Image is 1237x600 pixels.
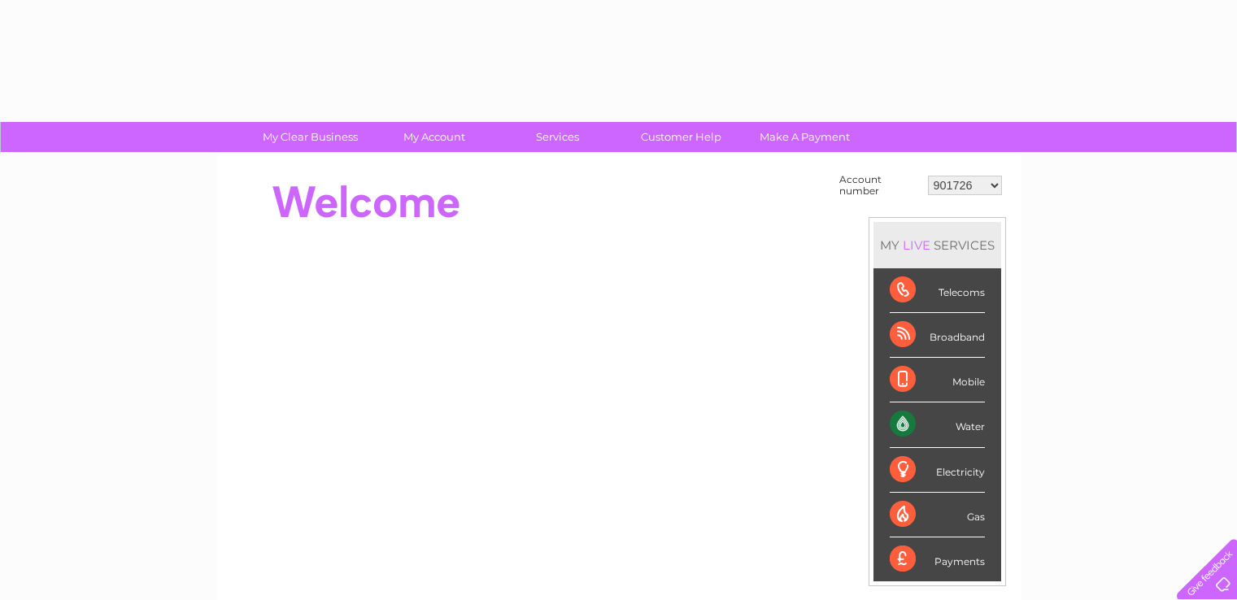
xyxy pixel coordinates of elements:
[899,237,934,253] div: LIVE
[890,537,985,581] div: Payments
[243,122,377,152] a: My Clear Business
[890,493,985,537] div: Gas
[873,222,1001,268] div: MY SERVICES
[890,402,985,447] div: Water
[890,268,985,313] div: Telecoms
[614,122,748,152] a: Customer Help
[890,358,985,402] div: Mobile
[367,122,501,152] a: My Account
[890,313,985,358] div: Broadband
[738,122,872,152] a: Make A Payment
[490,122,625,152] a: Services
[890,448,985,493] div: Electricity
[835,170,924,201] td: Account number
